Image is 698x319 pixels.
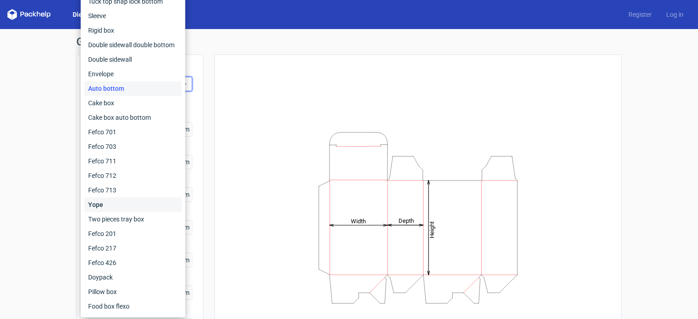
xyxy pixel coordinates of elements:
tspan: Width [351,217,366,224]
tspan: Depth [399,217,414,224]
a: Log in [659,10,691,19]
div: Fefco 217 [85,241,182,255]
a: Register [621,10,659,19]
div: Envelope [85,67,182,81]
div: Pillow box [85,285,182,299]
a: Dielines [65,10,104,19]
div: Double sidewall double bottom [85,38,182,52]
div: Fefco 426 [85,255,182,270]
tspan: Height [429,221,435,238]
div: Fefco 711 [85,154,182,168]
div: Sleeve [85,9,182,23]
div: Rigid box [85,23,182,38]
h1: Generate new dieline [76,36,622,47]
div: Fefco 713 [85,183,182,197]
div: Fefco 201 [85,226,182,241]
div: Auto bottom [85,81,182,96]
div: Fefco 703 [85,139,182,154]
div: Food box flexo [85,299,182,314]
div: Doypack [85,270,182,285]
div: Two pieces tray box [85,212,182,226]
div: Cake box auto bottom [85,110,182,125]
div: Fefco 701 [85,125,182,139]
div: Yope [85,197,182,212]
div: Fefco 712 [85,168,182,183]
div: Double sidewall [85,52,182,67]
div: Cake box [85,96,182,110]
